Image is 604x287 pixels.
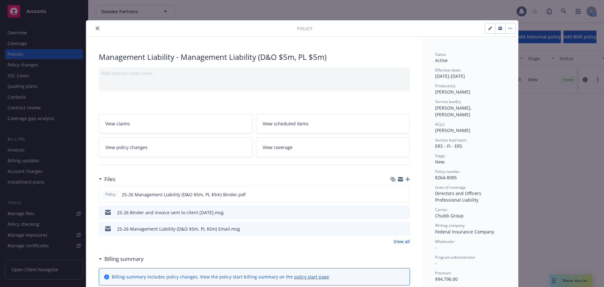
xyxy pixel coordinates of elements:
button: download file [392,226,397,232]
div: Professional Liability [435,197,506,203]
span: Chubb Group [435,213,464,219]
span: Wholesaler [435,239,455,244]
span: 8264-8085 [435,175,457,181]
a: View policy changes [99,137,253,157]
span: Service lead(s) [435,99,461,104]
button: download file [391,191,396,198]
span: Policy [297,25,312,32]
span: View scheduled items [263,120,309,127]
div: Directors and Officers [435,190,506,197]
div: 25-26 Management Liability (D&O $5m, PL $5m) Email.msg [117,226,240,232]
button: preview file [401,191,407,198]
span: $94,796.00 [435,276,458,282]
span: View claims [105,120,130,127]
a: View scheduled items [256,114,410,134]
a: policy start page [294,274,329,280]
div: Billing summary includes policy changes. View the policy start billing summary on the . [112,273,330,280]
a: View coverage [256,137,410,157]
span: Lines of coverage [435,185,466,190]
h3: Billing summary [104,255,144,263]
div: Billing summary [99,255,144,263]
span: Effective dates [435,67,461,73]
span: Carrier [435,207,448,212]
div: 25-26 Binder and invoice sent to client [DATE].msg [117,209,224,216]
button: close [94,25,101,32]
span: Writing company [435,223,465,228]
span: Status [435,52,446,57]
button: preview file [402,226,407,232]
span: - [435,244,437,250]
span: Premium [435,270,451,276]
div: Add internal notes here... [101,70,407,77]
span: New [435,159,445,165]
a: View claims [99,114,253,134]
span: [PERSON_NAME], [PERSON_NAME] [435,105,473,118]
span: View policy changes [105,144,148,151]
span: Stage [435,153,445,158]
span: View coverage [263,144,293,151]
span: Federal Insurance Company [435,229,494,235]
a: View all [394,238,410,245]
span: AC(s) [435,122,445,127]
div: Management Liability - Management Liability (D&O $5m, PL $5m) [99,52,410,62]
span: Active [435,57,448,63]
span: Policy [104,192,117,197]
span: [PERSON_NAME] [435,127,470,133]
span: Producer(s) [435,83,456,89]
div: Files [99,175,115,183]
span: - [435,260,437,266]
span: ERS - FI - ERS [435,143,462,149]
span: Program administrator [435,255,475,260]
span: Policy number [435,169,460,174]
div: [DATE] - [DATE] [435,67,506,79]
h3: Files [104,175,115,183]
span: 25-26 Management Liability (D&O $5m, PL $5m) Binder.pdf [122,191,246,198]
button: download file [392,209,397,216]
span: Service lead team [435,137,467,143]
button: preview file [402,209,407,216]
span: [PERSON_NAME] [435,89,470,95]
